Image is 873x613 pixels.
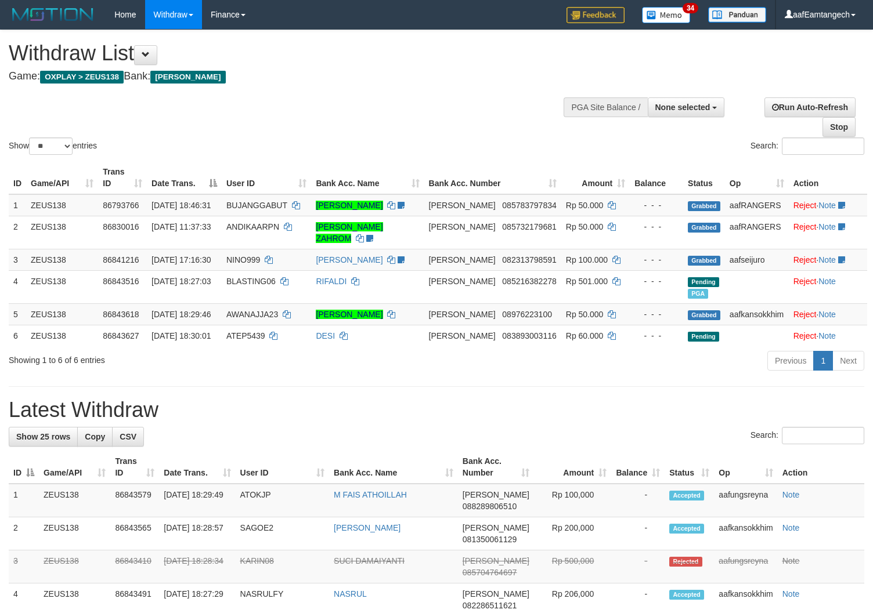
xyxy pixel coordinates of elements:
td: aafRANGERS [725,216,789,249]
a: Reject [793,201,817,210]
td: aafRANGERS [725,194,789,216]
span: [DATE] 18:30:01 [151,331,211,340]
a: SUCI DAMAIYANTI [334,556,405,565]
span: ANDIKAARPN [226,222,279,231]
a: Reject [793,277,817,286]
input: Search: [782,427,864,444]
span: [PERSON_NAME] [463,589,529,599]
td: · [789,194,867,216]
span: 86843516 [103,277,139,286]
span: Copy 085732179681 to clipboard [502,222,556,231]
td: · [789,270,867,303]
td: 3 [9,249,26,270]
th: User ID: activate to sort column ascending [236,451,330,484]
a: Note [782,556,800,565]
td: [DATE] 18:28:34 [159,550,235,583]
td: ZEUS138 [26,194,98,216]
span: Copy 08976223100 to clipboard [502,310,552,319]
a: [PERSON_NAME] [316,310,383,319]
img: Button%20Memo.svg [642,7,691,23]
a: Note [782,523,800,532]
label: Show entries [9,137,97,155]
a: Copy [77,427,113,447]
th: ID: activate to sort column descending [9,451,39,484]
a: Reject [793,255,817,264]
span: Grabbed [688,310,720,320]
div: - - - [634,275,679,287]
div: - - - [634,309,679,320]
span: ATEP5439 [226,331,265,340]
span: Copy 085704764697 to clipboard [463,568,517,577]
div: PGA Site Balance / [564,97,647,117]
a: Show 25 rows [9,427,78,447]
span: [DATE] 18:46:31 [151,201,211,210]
td: ZEUS138 [26,303,98,325]
span: Copy 085783797834 to clipboard [502,201,556,210]
a: Reject [793,222,817,231]
span: [PERSON_NAME] [429,310,496,319]
td: 86843565 [110,517,159,550]
div: Showing 1 to 6 of 6 entries [9,350,355,366]
th: Amount: activate to sort column ascending [561,161,630,194]
input: Search: [782,137,864,155]
span: Rp 100.000 [566,255,608,264]
a: Stop [823,117,856,137]
h4: Game: Bank: [9,71,571,82]
th: Balance: activate to sort column ascending [611,451,665,484]
span: Grabbed [688,201,720,211]
th: Date Trans.: activate to sort column descending [147,161,222,194]
div: - - - [634,221,679,233]
td: 6 [9,325,26,346]
img: MOTION_logo.png [9,6,97,23]
span: [PERSON_NAME] [463,556,529,565]
th: ID [9,161,26,194]
th: Bank Acc. Name: activate to sort column ascending [329,451,458,484]
td: aafungsreyna [714,484,777,517]
td: KARIN08 [236,550,330,583]
a: [PERSON_NAME] ZAHROM [316,222,383,243]
td: - [611,550,665,583]
h1: Withdraw List [9,42,571,65]
th: Trans ID: activate to sort column ascending [110,451,159,484]
span: OXPLAY > ZEUS138 [40,71,124,84]
td: ZEUS138 [26,216,98,249]
span: Copy 085216382278 to clipboard [502,277,556,286]
th: Date Trans.: activate to sort column ascending [159,451,235,484]
img: panduan.png [708,7,766,23]
span: Grabbed [688,256,720,266]
a: [PERSON_NAME] [316,201,383,210]
button: None selected [648,97,725,117]
a: DESI [316,331,335,340]
h1: Latest Withdraw [9,398,864,422]
span: None selected [655,103,710,112]
span: [PERSON_NAME] [429,255,496,264]
label: Search: [751,137,864,155]
a: Run Auto-Refresh [764,97,856,117]
td: aafungsreyna [714,550,777,583]
span: BUJANGGABUT [226,201,287,210]
td: - [611,517,665,550]
th: Op: activate to sort column ascending [725,161,789,194]
td: aafkansokkhim [725,303,789,325]
td: Rp 100,000 [534,484,611,517]
a: 1 [813,351,833,371]
span: 86830016 [103,222,139,231]
a: Note [818,331,836,340]
span: Copy [85,432,105,441]
span: Copy 082313798591 to clipboard [502,255,556,264]
span: [DATE] 11:37:33 [151,222,211,231]
span: [DATE] 18:27:03 [151,277,211,286]
span: Pending [688,332,719,342]
td: [DATE] 18:28:57 [159,517,235,550]
a: CSV [112,427,144,447]
a: Reject [793,310,817,319]
span: Rp 501.000 [566,277,608,286]
td: ZEUS138 [39,484,110,517]
th: Action [789,161,867,194]
td: SAGOE2 [236,517,330,550]
div: - - - [634,254,679,266]
a: NASRUL [334,589,367,599]
span: [PERSON_NAME] [150,71,225,84]
td: 2 [9,216,26,249]
a: Note [818,310,836,319]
